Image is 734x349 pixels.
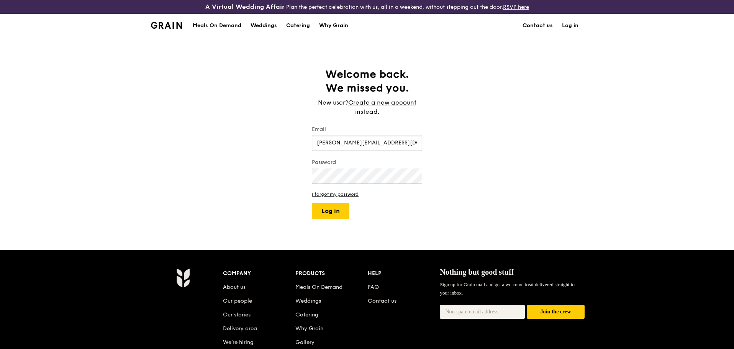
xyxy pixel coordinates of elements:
span: New user? [318,99,348,106]
button: Join the crew [527,305,585,319]
a: GrainGrain [151,13,182,36]
a: Contact us [518,14,557,37]
a: Catering [282,14,315,37]
a: Weddings [295,298,321,304]
button: Log in [312,203,349,219]
div: Catering [286,14,310,37]
a: Delivery area [223,325,257,332]
a: Our stories [223,311,251,318]
div: Company [223,268,295,279]
a: RSVP here [503,4,529,10]
div: Products [295,268,368,279]
a: Create a new account [348,98,416,107]
span: Sign up for Grain mail and get a welcome treat delivered straight to your inbox. [440,282,575,296]
div: Why Grain [319,14,348,37]
label: Email [312,126,422,133]
span: instead. [355,108,379,115]
input: Non-spam email address [440,305,525,319]
a: Meals On Demand [295,284,342,290]
img: Grain [176,268,190,287]
div: Help [368,268,440,279]
a: Why Grain [315,14,353,37]
a: Gallery [295,339,315,346]
a: FAQ [368,284,379,290]
span: Nothing but good stuff [440,268,514,276]
a: I forgot my password [312,192,422,197]
img: Grain [151,22,182,29]
div: Meals On Demand [193,14,241,37]
label: Password [312,159,422,166]
a: Weddings [246,14,282,37]
a: Contact us [368,298,396,304]
a: Our people [223,298,252,304]
a: Log in [557,14,583,37]
a: About us [223,284,246,290]
h3: A Virtual Wedding Affair [205,3,285,11]
div: Plan the perfect celebration with us, all in a weekend, without stepping out the door. [146,3,588,11]
a: We’re hiring [223,339,254,346]
a: Why Grain [295,325,323,332]
a: Catering [295,311,318,318]
div: Weddings [251,14,277,37]
h1: Welcome back. We missed you. [312,67,422,95]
